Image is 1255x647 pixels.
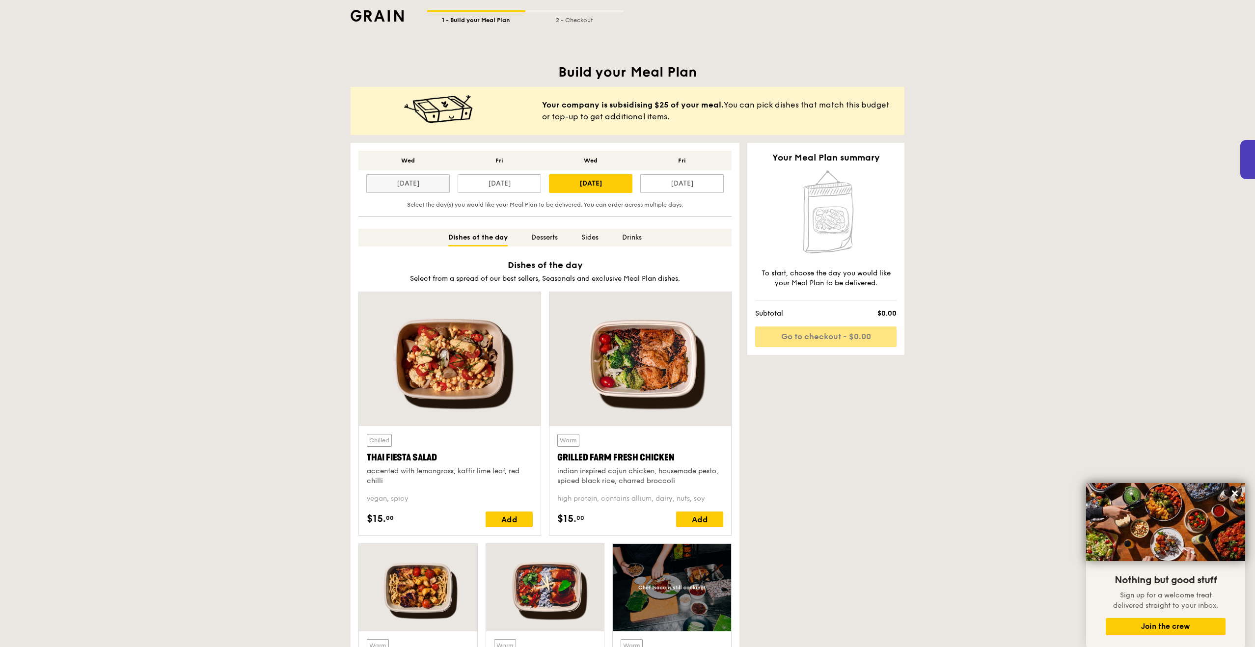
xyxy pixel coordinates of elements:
div: accented with lemongrass, kaffir lime leaf, red chilli [367,466,533,486]
h1: Build your Meal Plan [351,63,904,81]
div: Chilled [367,434,392,447]
img: Home delivery [797,168,855,257]
h2: Dishes of the day [358,258,732,272]
div: vegan, spicy [367,494,533,504]
div: Wed [366,157,450,164]
h2: Your Meal Plan summary [755,151,897,164]
div: Fri [640,157,724,164]
span: Subtotal [755,309,840,319]
span: 00 [386,514,394,522]
button: Join the crew [1106,618,1226,635]
div: Dishes of the day [448,229,508,246]
div: high protein, contains allium, dairy, nuts, soy [557,494,723,504]
div: Sides [581,229,599,246]
div: Grilled Farm Fresh Chicken [557,451,723,464]
div: 2 - Checkout [525,12,624,24]
div: Select the day(s) you would like your Meal Plan to be delivered. You can order across multiple days. [362,201,728,209]
div: Desserts [531,229,558,246]
div: Select from a spread of our best sellers, Seasonals and exclusive Meal Plan dishes. [358,274,732,284]
button: Close [1227,485,1243,501]
span: Nothing but good stuff [1115,574,1217,586]
div: Fri [458,157,541,164]
span: $15. [557,512,576,526]
div: Add [486,512,533,527]
img: Grain [351,10,404,22]
div: indian inspired cajun chicken, housemade pesto, spiced black rice, charred broccoli [557,466,723,486]
div: To start, choose the day you would like your Meal Plan to be delivered. [755,269,897,288]
span: $0.00 [840,309,897,319]
span: You can pick dishes that match this budget or top-up to get additional items. [542,99,897,123]
div: Thai Fiesta Salad [367,451,533,464]
img: meal-happy@2x.c9d3c595.png [404,95,473,124]
span: Sign up for a welcome treat delivered straight to your inbox. [1113,591,1218,610]
b: Your company is subsidising $25 of your meal. [542,100,724,109]
span: $15. [367,512,386,526]
div: Wed [549,157,632,164]
div: Add [676,512,723,527]
span: 00 [576,514,584,522]
div: 1 - Build your Meal Plan [427,12,525,24]
a: Go to checkout - $0.00 [755,326,897,347]
div: Drinks [622,229,642,246]
div: Warm [557,434,579,447]
img: DSC07876-Edit02-Large.jpeg [1086,483,1245,561]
